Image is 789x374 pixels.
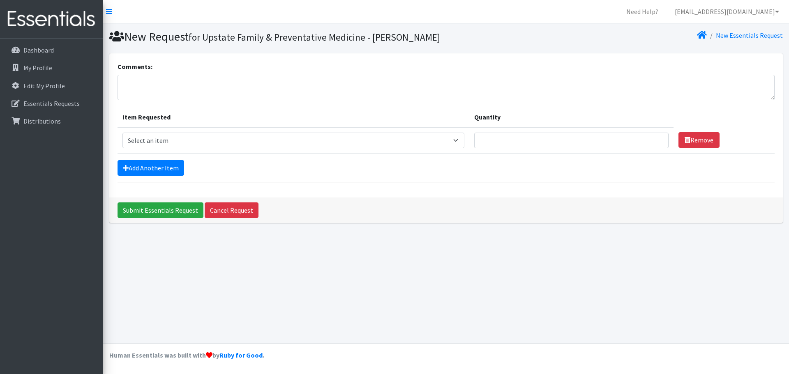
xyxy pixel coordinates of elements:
a: Edit My Profile [3,78,99,94]
img: HumanEssentials [3,5,99,33]
strong: Human Essentials was built with by . [109,351,264,359]
a: New Essentials Request [716,31,783,39]
p: Edit My Profile [23,82,65,90]
a: Essentials Requests [3,95,99,112]
a: Need Help? [620,3,665,20]
p: Distributions [23,117,61,125]
a: Add Another Item [118,160,184,176]
a: Dashboard [3,42,99,58]
a: Remove [678,132,720,148]
label: Comments: [118,62,152,71]
th: Item Requested [118,107,470,127]
th: Quantity [469,107,674,127]
a: Cancel Request [205,202,258,218]
h1: New Request [109,30,443,44]
a: Ruby for Good [219,351,263,359]
a: My Profile [3,60,99,76]
a: [EMAIL_ADDRESS][DOMAIN_NAME] [668,3,786,20]
p: Essentials Requests [23,99,80,108]
a: Distributions [3,113,99,129]
small: for Upstate Family & Preventative Medicine - [PERSON_NAME] [189,31,440,43]
p: Dashboard [23,46,54,54]
p: My Profile [23,64,52,72]
input: Submit Essentials Request [118,202,203,218]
